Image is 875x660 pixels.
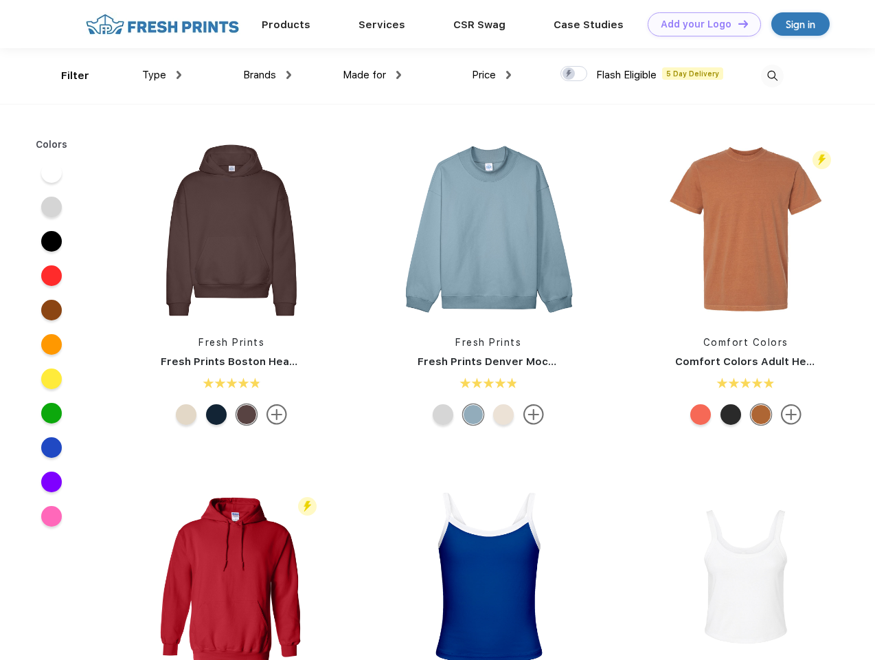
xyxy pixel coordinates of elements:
span: Brands [243,69,276,81]
img: flash_active_toggle.svg [298,497,317,516]
img: func=resize&h=266 [397,139,580,322]
div: Dark Chocolate [236,404,257,425]
div: Yam [751,404,771,425]
img: dropdown.png [286,71,291,79]
span: Flash Eligible [596,69,657,81]
a: Fresh Prints [455,337,521,348]
div: Filter [61,68,89,84]
img: more.svg [523,404,544,425]
img: func=resize&h=266 [140,139,323,322]
img: dropdown.png [177,71,181,79]
div: Sign in [786,16,815,32]
img: DT [738,20,748,27]
div: Slate Blue [463,404,484,425]
a: Sign in [771,12,830,36]
div: Pepper [720,404,741,425]
a: Fresh Prints [198,337,264,348]
span: 5 Day Delivery [662,67,723,80]
div: Navy [206,404,227,425]
span: Made for [343,69,386,81]
img: more.svg [266,404,287,425]
div: Bright Salmon [690,404,711,425]
div: Colors [25,137,78,152]
div: Add your Logo [661,19,731,30]
img: dropdown.png [506,71,511,79]
a: Fresh Prints Denver Mock Neck Heavyweight Sweatshirt [418,355,716,368]
img: desktop_search.svg [761,65,784,87]
span: Price [472,69,496,81]
img: fo%20logo%202.webp [82,12,243,36]
a: Products [262,19,310,31]
img: dropdown.png [396,71,401,79]
img: more.svg [781,404,802,425]
a: Comfort Colors [703,337,788,348]
a: Fresh Prints Boston Heavyweight Hoodie [161,355,378,368]
img: flash_active_toggle.svg [812,151,831,169]
div: Sand [176,404,196,425]
span: Type [142,69,166,81]
div: Buttermilk [493,404,514,425]
img: func=resize&h=266 [655,139,837,322]
div: Ash Grey [433,404,453,425]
